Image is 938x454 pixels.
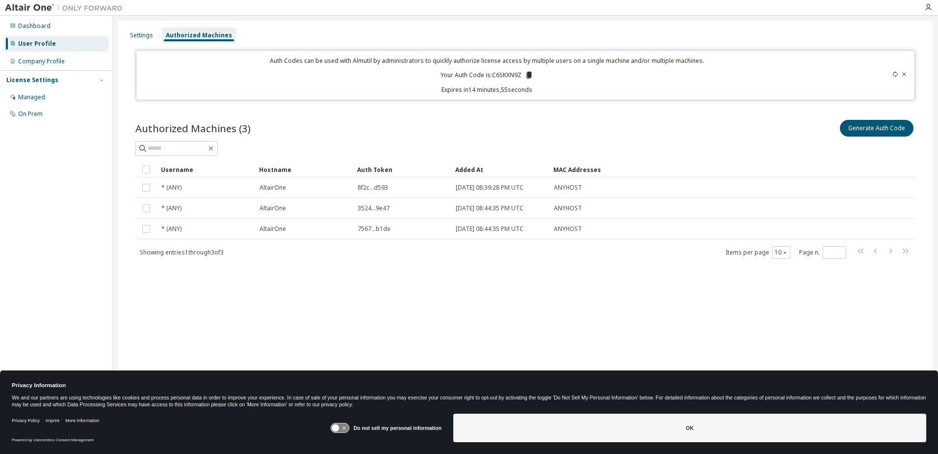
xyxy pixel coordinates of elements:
[161,162,251,177] div: Username
[161,204,182,212] span: * (ANY)
[135,121,251,135] span: Authorized Machines (3)
[18,57,65,65] div: Company Profile
[358,184,388,192] span: 8f2c...d593
[455,162,546,177] div: Added At
[358,225,391,233] span: 7567...b1de
[161,184,182,192] span: * (ANY)
[130,31,153,39] div: Settings
[357,162,447,177] div: Auth Token
[18,93,45,101] div: Managed
[18,110,43,118] div: On Prem
[140,248,224,256] span: Showing entries 1 through 3 of 3
[554,225,582,233] span: ANYHOST
[18,40,56,48] div: User Profile
[260,204,286,212] span: AltairOne
[161,225,182,233] span: * (ANY)
[775,249,788,256] button: 10
[260,184,286,192] span: AltairOne
[166,31,232,39] div: Authorized Machines
[840,120,913,137] button: Generate Auth Code
[726,246,790,259] span: Items per page
[358,204,390,212] span: 3524...9e47
[5,3,128,13] img: Altair One
[6,76,58,84] div: License Settings
[259,162,349,177] div: Hostname
[553,162,812,177] div: MAC Addresses
[456,225,523,233] span: [DATE] 08:44:35 PM UTC
[441,71,533,80] p: Your Auth Code is: C6SKXN9Z
[799,246,846,259] span: Page n.
[456,184,523,192] span: [DATE] 08:39:28 PM UTC
[554,184,582,192] span: ANYHOST
[142,85,833,94] p: Expires in 14 minutes, 55 seconds
[554,204,582,212] span: ANYHOST
[260,225,286,233] span: AltairOne
[456,204,523,212] span: [DATE] 08:44:35 PM UTC
[142,57,833,65] p: Auth Codes can be used with Almutil by administrators to quickly authorize license access by mult...
[18,22,51,30] div: Dashboard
